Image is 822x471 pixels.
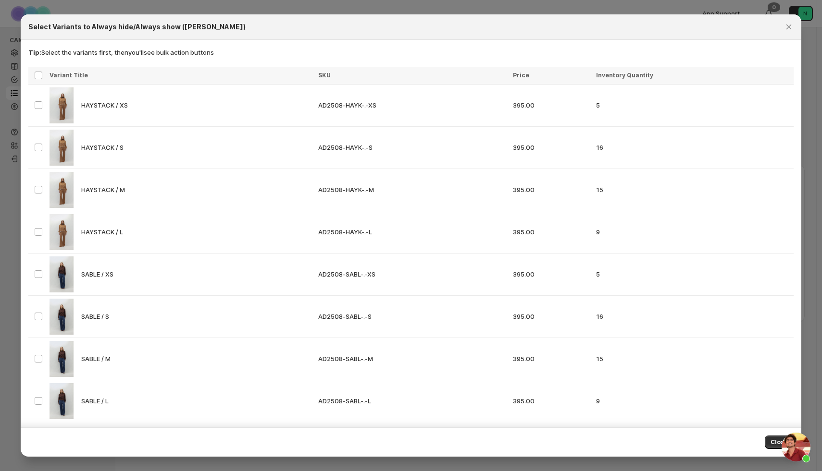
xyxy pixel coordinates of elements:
[81,100,132,110] span: HAYSTACK / XS
[315,211,510,253] td: AD2508-HAYK-.-L
[81,143,128,152] span: HAYSTACK / S
[771,438,788,446] span: Close
[510,295,593,338] td: 395.00
[315,295,510,338] td: AD2508-SABL-.-S
[50,214,74,250] img: AD2508_BIJOUXCARDIGAN_HAYSTACK_2476.jpg
[510,253,593,295] td: 395.00
[510,211,593,253] td: 395.00
[50,172,74,208] img: AD2508_BIJOUXCARDIGAN_HAYSTACK_2476.jpg
[315,169,510,211] td: AD2508-HAYK-.-M
[510,338,593,380] td: 395.00
[510,126,593,169] td: 395.00
[81,396,113,406] span: SABLE / L
[50,72,88,79] span: Variant Title
[28,48,41,56] strong: Tip:
[28,22,246,32] h2: Select Variants to Always hide/Always show ([PERSON_NAME])
[593,85,794,127] td: 5
[50,87,74,123] img: AD2508_BIJOUXCARDIGAN_HAYSTACK_2476.jpg
[315,85,510,127] td: AD2508-HAYK-.-XS
[782,20,796,34] button: Close
[513,72,529,79] span: Price
[510,380,593,422] td: 395.00
[593,380,794,422] td: 9
[593,169,794,211] td: 15
[782,433,810,461] div: Open chat
[315,253,510,295] td: AD2508-SABL-.-XS
[81,185,129,194] span: HAYSTACK / M
[81,227,127,237] span: HAYSTACK / L
[593,211,794,253] td: 9
[315,126,510,169] td: AD2508-HAYK-.-S
[593,295,794,338] td: 16
[50,256,74,292] img: AD2508_BIJOUXCARDIGAN_SABLE_2335.jpg
[510,169,593,211] td: 395.00
[50,341,74,377] img: AD2508_BIJOUXCARDIGAN_SABLE_2335.jpg
[765,435,794,449] button: Close
[596,72,653,79] span: Inventory Quantity
[510,85,593,127] td: 395.00
[50,299,74,335] img: AD2508_BIJOUXCARDIGAN_SABLE_2335.jpg
[318,72,331,79] span: SKU
[315,380,510,422] td: AD2508-SABL-.-L
[593,338,794,380] td: 15
[593,253,794,295] td: 5
[50,383,74,419] img: AD2508_BIJOUXCARDIGAN_SABLE_2335.jpg
[81,312,113,321] span: SABLE / S
[81,269,118,279] span: SABLE / XS
[28,48,794,57] p: Select the variants first, then you'll see bulk action buttons
[50,130,74,166] img: AD2508_BIJOUXCARDIGAN_HAYSTACK_2476.jpg
[593,126,794,169] td: 16
[81,354,115,363] span: SABLE / M
[315,338,510,380] td: AD2508-SABL-.-M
